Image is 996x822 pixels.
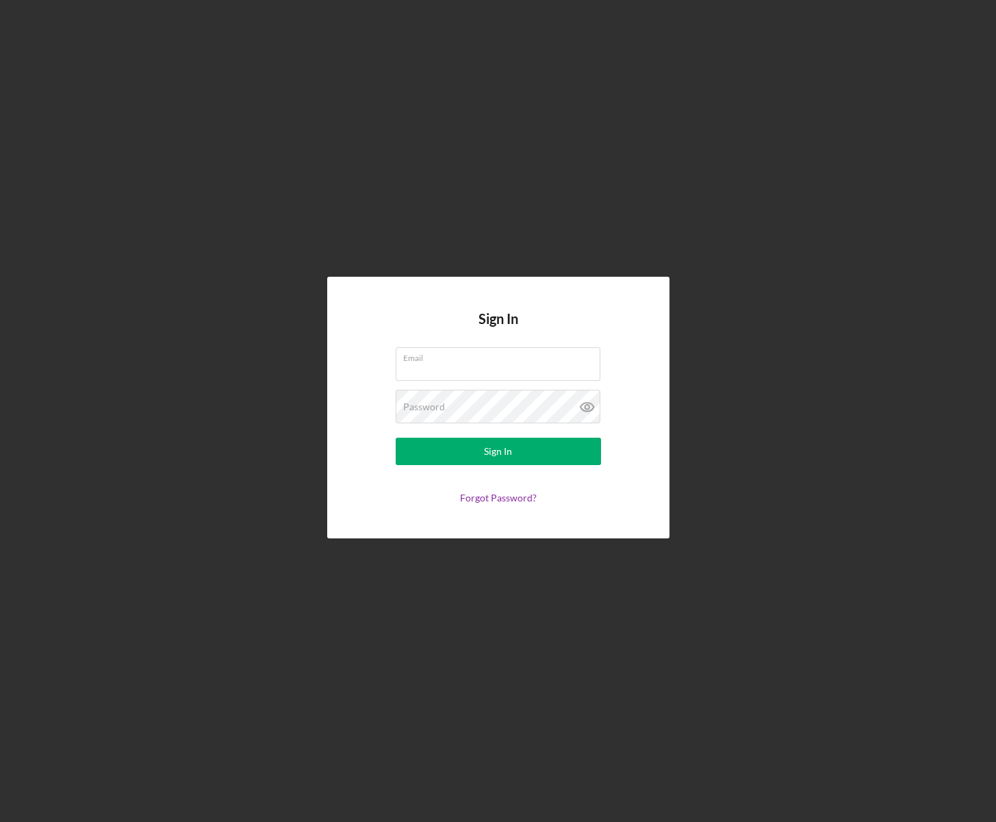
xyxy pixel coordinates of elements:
[403,348,600,363] label: Email
[403,401,445,412] label: Password
[484,438,512,465] div: Sign In
[460,492,537,503] a: Forgot Password?
[478,311,518,347] h4: Sign In
[396,438,601,465] button: Sign In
